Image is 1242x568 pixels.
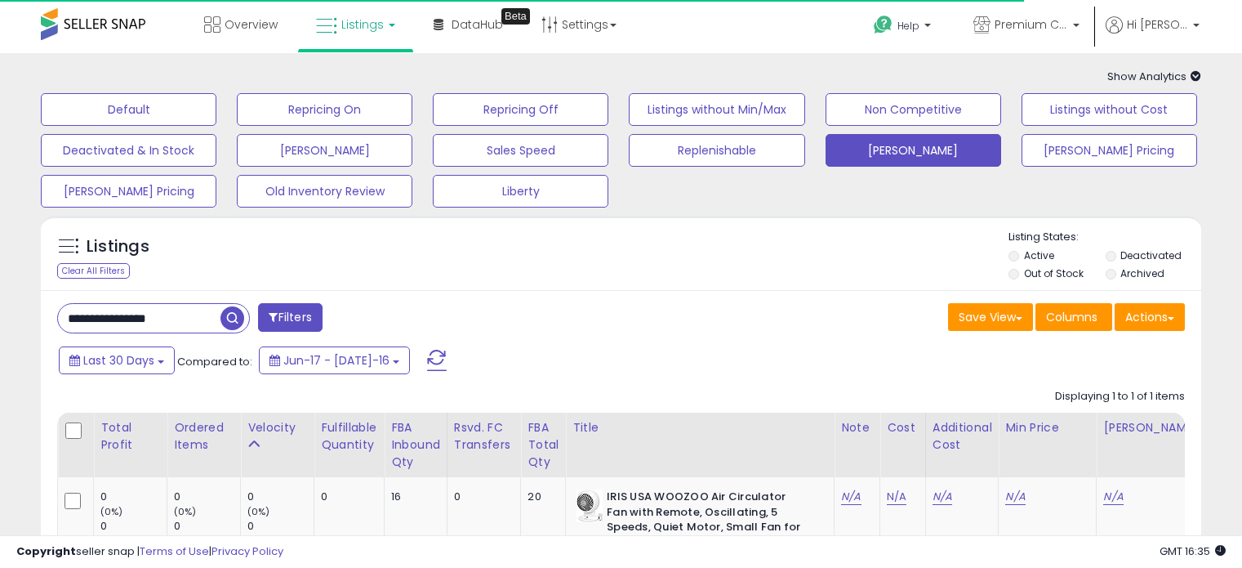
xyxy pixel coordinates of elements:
span: Overview [225,16,278,33]
div: FBA inbound Qty [391,419,440,471]
button: Jun-17 - [DATE]-16 [259,347,410,374]
button: Filters [258,303,322,332]
div: Cost [887,419,919,436]
div: 0 [321,490,372,504]
div: Rsvd. FC Transfers [454,419,514,454]
b: IRIS USA WOOZOO Air Circulator Fan with Remote, Oscillating, 5 Speeds, Quiet Motor, Small Fan for... [607,490,805,554]
div: Velocity [247,419,307,436]
div: Displaying 1 to 1 of 1 items [1055,389,1185,405]
button: Listings without Min/Max [629,93,804,126]
small: (0%) [174,505,197,518]
small: (0%) [100,505,123,518]
button: Columns [1035,303,1112,331]
h5: Listings [87,235,149,258]
button: [PERSON_NAME] [826,134,1001,167]
div: 0 [454,490,509,504]
button: Last 30 Days [59,347,175,374]
div: 0 [100,519,167,534]
span: Help [897,19,919,33]
span: Show Analytics [1107,69,1201,84]
span: Last 30 Days [83,352,154,369]
small: (0%) [247,505,270,518]
div: Fulfillable Quantity [321,419,377,454]
span: DataHub [452,16,503,33]
span: Jun-17 - [DATE]-16 [283,352,390,369]
a: N/A [841,489,861,505]
div: 0 [174,519,240,534]
i: Get Help [873,15,893,35]
div: 0 [247,490,314,504]
button: Save View [948,303,1033,331]
div: Tooltip anchor [501,8,530,25]
div: Total Profit [100,419,160,454]
a: N/A [1103,489,1123,505]
span: Hi [PERSON_NAME] [1127,16,1188,33]
a: Privacy Policy [211,543,283,559]
button: Repricing On [237,93,412,126]
label: Out of Stock [1024,266,1084,280]
strong: Copyright [16,543,76,559]
button: Sales Speed [433,134,608,167]
span: Premium Convenience [995,16,1068,33]
div: FBA Total Qty [528,419,559,471]
label: Active [1024,248,1054,262]
button: Replenishable [629,134,804,167]
button: Old Inventory Review [237,175,412,208]
button: Default [41,93,216,126]
span: Compared to: [177,354,252,369]
a: Hi [PERSON_NAME] [1106,16,1200,53]
button: Non Competitive [826,93,1001,126]
label: Deactivated [1120,248,1182,262]
a: N/A [1005,489,1025,505]
div: 16 [391,490,434,504]
div: [PERSON_NAME] [1103,419,1200,436]
label: Archived [1120,266,1164,280]
div: Min Price [1005,419,1089,436]
div: Clear All Filters [57,263,130,279]
div: Ordered Items [174,419,234,454]
button: Listings without Cost [1022,93,1197,126]
a: N/A [933,489,952,505]
div: 20 [528,490,553,504]
span: 2025-08-17 16:35 GMT [1160,543,1226,559]
div: 0 [247,519,314,534]
a: Terms of Use [140,543,209,559]
div: 0 [174,490,240,504]
button: [PERSON_NAME] Pricing [41,175,216,208]
button: Deactivated & In Stock [41,134,216,167]
a: N/A [887,489,906,505]
button: Liberty [433,175,608,208]
span: Listings [341,16,384,33]
div: seller snap | | [16,544,283,560]
div: Title [572,419,827,436]
button: Repricing Off [433,93,608,126]
img: 41vt8OhoaLL._SL40_.jpg [576,490,603,522]
p: Listing States: [1008,230,1201,245]
a: Help [861,2,947,53]
span: Columns [1046,309,1097,325]
button: [PERSON_NAME] [237,134,412,167]
div: 0 [100,490,167,504]
button: Actions [1115,303,1185,331]
button: [PERSON_NAME] Pricing [1022,134,1197,167]
div: Additional Cost [933,419,992,454]
div: Note [841,419,873,436]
